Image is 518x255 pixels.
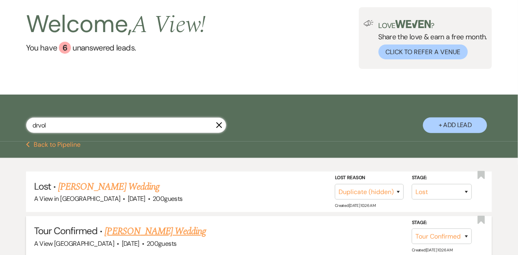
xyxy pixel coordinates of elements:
[34,225,98,237] span: Tour Confirmed
[26,42,206,54] a: You have 6 unanswered leads.
[59,42,71,54] div: 6
[26,7,206,42] h2: Welcome,
[34,239,115,248] span: A View [GEOGRAPHIC_DATA]
[34,194,121,203] span: A View in [GEOGRAPHIC_DATA]
[105,224,206,239] a: [PERSON_NAME] Wedding
[379,45,468,59] button: Click to Refer a Venue
[379,20,488,29] p: Love ?
[364,20,374,26] img: loud-speaker-illustration.svg
[412,174,472,182] label: Stage:
[58,180,159,194] a: [PERSON_NAME] Wedding
[374,20,488,59] div: Share the love & earn a free month.
[122,239,139,248] span: [DATE]
[132,6,206,43] span: A View !
[128,194,145,203] span: [DATE]
[395,20,431,28] img: weven-logo-green.svg
[423,117,487,133] button: + Add Lead
[34,180,51,192] span: Lost
[26,117,226,133] input: Search by name, event date, email address or phone number
[147,239,176,248] span: 200 guests
[335,174,404,182] label: Lost Reason
[412,247,452,253] span: Created: [DATE] 10:26 AM
[153,194,182,203] span: 200 guests
[335,203,375,208] span: Created: [DATE] 10:26 AM
[412,219,472,227] label: Stage:
[26,142,81,148] button: Back to Pipeline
